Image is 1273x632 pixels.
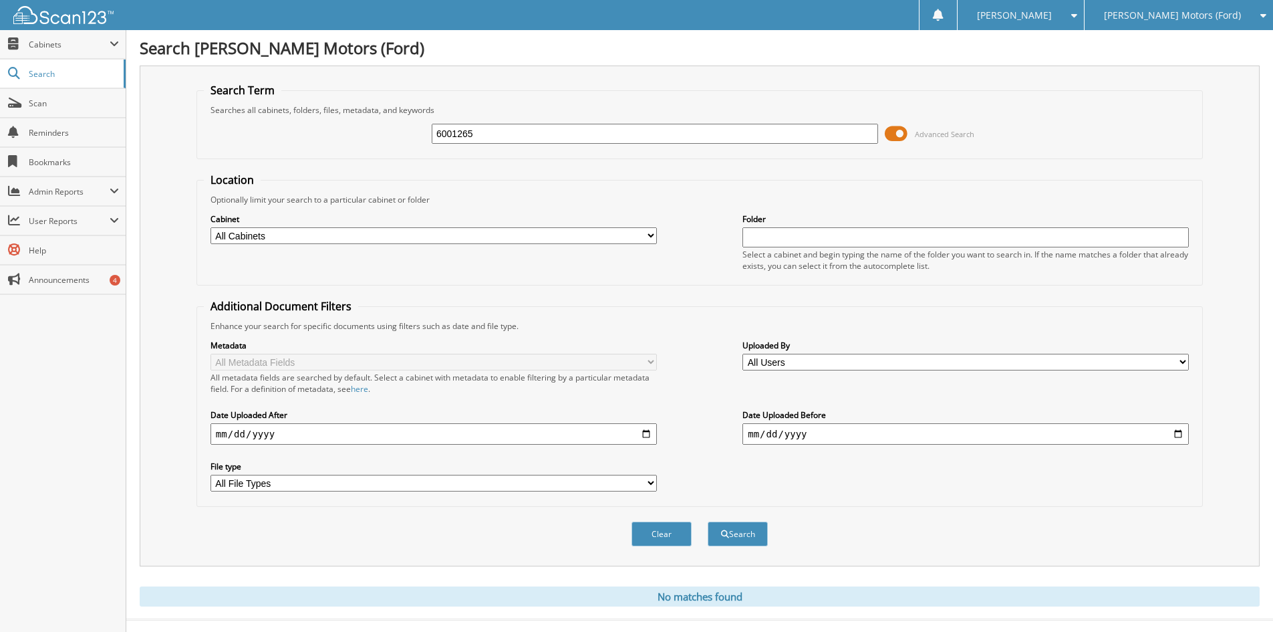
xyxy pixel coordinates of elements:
[29,274,119,286] span: Announcements
[204,83,281,98] legend: Search Term
[210,213,657,225] label: Cabinet
[29,39,110,50] span: Cabinets
[1104,11,1241,19] span: [PERSON_NAME] Motors (Ford)
[110,275,120,286] div: 4
[204,320,1195,332] div: Enhance your search for specific documents using filters such as date and file type.
[742,409,1189,421] label: Date Uploaded Before
[210,372,657,395] div: All metadata fields are searched by default. Select a cabinet with metadata to enable filtering b...
[210,461,657,472] label: File type
[915,129,974,139] span: Advanced Search
[708,522,768,546] button: Search
[13,6,114,24] img: scan123-logo-white.svg
[204,173,261,187] legend: Location
[742,213,1189,225] label: Folder
[977,11,1052,19] span: [PERSON_NAME]
[140,37,1260,59] h1: Search [PERSON_NAME] Motors (Ford)
[204,194,1195,205] div: Optionally limit your search to a particular cabinet or folder
[29,156,119,168] span: Bookmarks
[204,299,358,314] legend: Additional Document Filters
[29,98,119,109] span: Scan
[631,522,692,546] button: Clear
[742,249,1189,272] div: Select a cabinet and begin typing the name of the folder you want to search in. If the name match...
[351,383,368,395] a: here
[140,587,1260,607] div: No matches found
[29,127,119,138] span: Reminders
[29,245,119,256] span: Help
[29,215,110,227] span: User Reports
[29,186,110,197] span: Admin Reports
[742,423,1189,445] input: end
[210,340,657,351] label: Metadata
[204,104,1195,116] div: Searches all cabinets, folders, files, metadata, and keywords
[210,423,657,445] input: start
[742,340,1189,351] label: Uploaded By
[29,68,117,80] span: Search
[210,409,657,421] label: Date Uploaded After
